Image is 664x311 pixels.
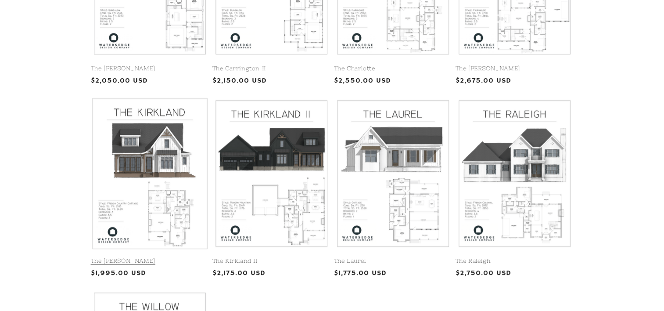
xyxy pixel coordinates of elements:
a: The [PERSON_NAME] [456,65,574,72]
a: The Raleigh [456,257,574,265]
a: The [PERSON_NAME] [91,257,209,265]
a: The Laurel [334,257,452,265]
a: The Charlotte [334,65,452,72]
a: The Carrington II [212,65,330,72]
a: The Kirkland II [212,257,330,265]
a: The [PERSON_NAME] [91,65,209,72]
